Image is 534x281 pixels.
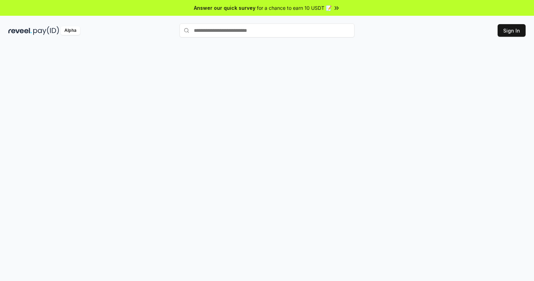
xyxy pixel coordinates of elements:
button: Sign In [498,24,526,37]
img: reveel_dark [8,26,32,35]
span: for a chance to earn 10 USDT 📝 [257,4,332,12]
img: pay_id [33,26,59,35]
span: Answer our quick survey [194,4,255,12]
div: Alpha [61,26,80,35]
